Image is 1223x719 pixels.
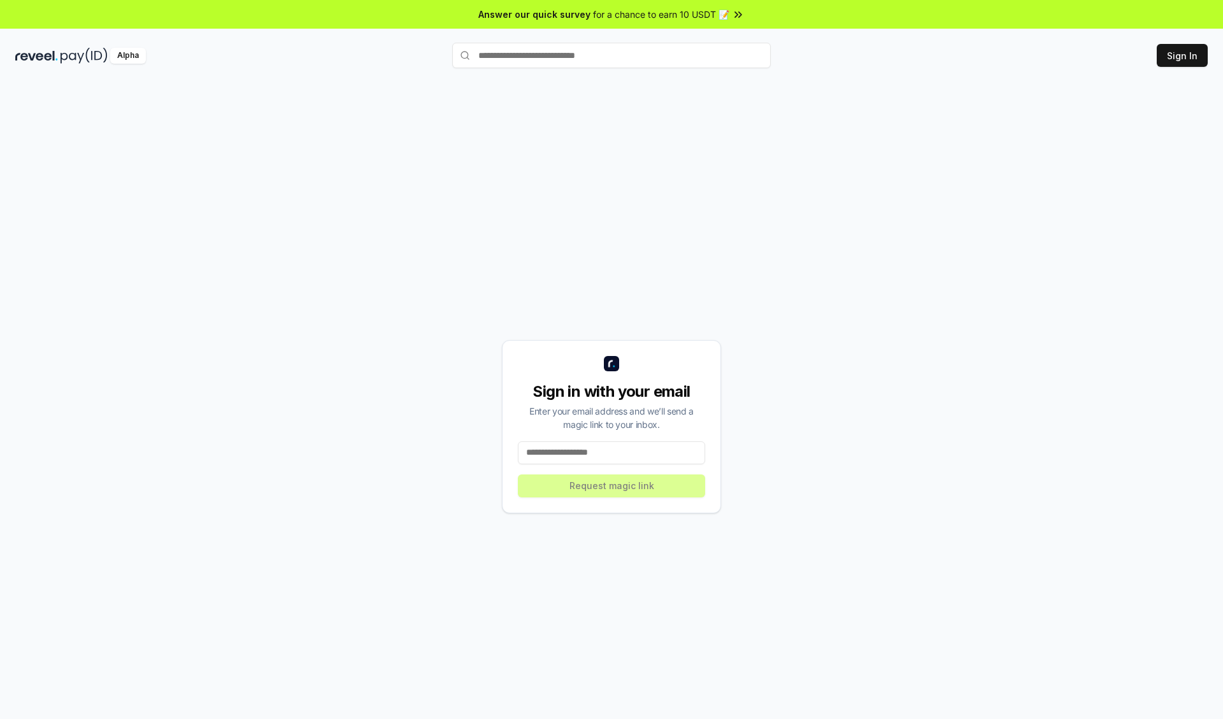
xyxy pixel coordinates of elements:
div: Alpha [110,48,146,64]
button: Sign In [1157,44,1208,67]
div: Sign in with your email [518,381,705,402]
img: reveel_dark [15,48,58,64]
img: logo_small [604,356,619,371]
div: Enter your email address and we’ll send a magic link to your inbox. [518,404,705,431]
span: for a chance to earn 10 USDT 📝 [593,8,729,21]
span: Answer our quick survey [478,8,590,21]
img: pay_id [61,48,108,64]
